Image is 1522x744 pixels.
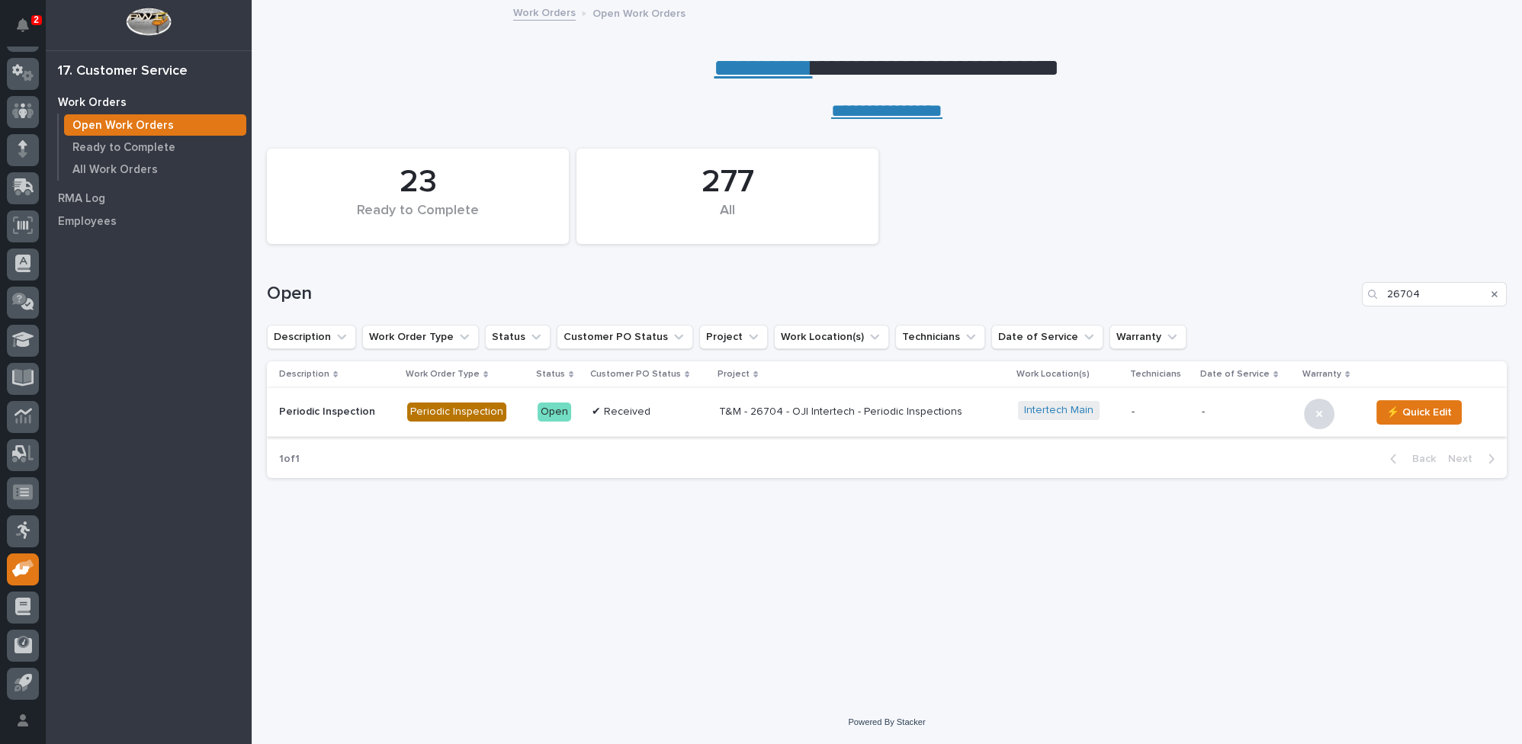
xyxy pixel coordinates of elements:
p: 2 [34,14,39,25]
button: Work Order Type [362,325,479,349]
a: Intertech Main [1024,404,1093,417]
div: Notifications2 [19,18,39,43]
div: 277 [602,163,853,201]
a: Work Orders [46,91,252,114]
div: Open [538,402,571,422]
button: Description [267,325,356,349]
a: Powered By Stacker [848,717,925,726]
button: Work Location(s) [774,325,889,349]
button: Notifications [7,9,39,41]
p: T&M - 26704 - OJI Intertech - Periodic Inspections [719,406,986,418]
p: Technicians [1130,366,1181,383]
a: Open Work Orders [59,114,252,136]
button: Next [1442,452,1507,466]
a: RMA Log [46,187,252,210]
p: - [1132,406,1190,418]
p: Employees [58,215,117,229]
p: ✔ Received [592,406,707,418]
p: Periodic Inspection [279,406,395,418]
p: 1 of 1 [267,441,312,478]
div: Ready to Complete [293,203,543,235]
a: Work Orders [513,3,576,21]
input: Search [1362,282,1507,306]
div: 23 [293,163,543,201]
button: ⚡ Quick Edit [1376,400,1462,425]
button: Status [485,325,551,349]
p: Work Orders [58,96,127,110]
p: Warranty [1302,366,1341,383]
p: All Work Orders [72,163,158,177]
a: Employees [46,210,252,232]
p: Open Work Orders [592,4,686,21]
div: 17. Customer Service [58,63,188,80]
button: Date of Service [991,325,1103,349]
button: Back [1378,452,1442,466]
img: Workspace Logo [126,8,171,36]
button: Customer PO Status [557,325,693,349]
button: Project [699,325,768,349]
span: Back [1403,452,1436,466]
p: Customer PO Status [590,366,681,383]
p: Status [536,366,565,383]
div: Periodic Inspection [407,402,506,422]
button: Warranty [1109,325,1186,349]
p: Date of Service [1200,366,1270,383]
span: ⚡ Quick Edit [1386,403,1452,422]
a: Ready to Complete [59,136,252,158]
p: Work Order Type [406,366,480,383]
a: All Work Orders [59,159,252,180]
p: Open Work Orders [72,119,174,133]
button: Technicians [895,325,985,349]
span: Next [1448,452,1482,466]
p: Project [718,366,750,383]
h1: Open [267,283,1356,305]
p: - [1202,406,1292,418]
div: All [602,203,853,235]
p: Work Location(s) [1016,366,1090,383]
p: RMA Log [58,192,105,206]
tr: Periodic InspectionPeriodic InspectionOpen✔ ReceivedT&M - 26704 - OJI Intertech - Periodic Inspec... [267,388,1507,437]
p: Ready to Complete [72,141,175,155]
p: Description [279,366,329,383]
